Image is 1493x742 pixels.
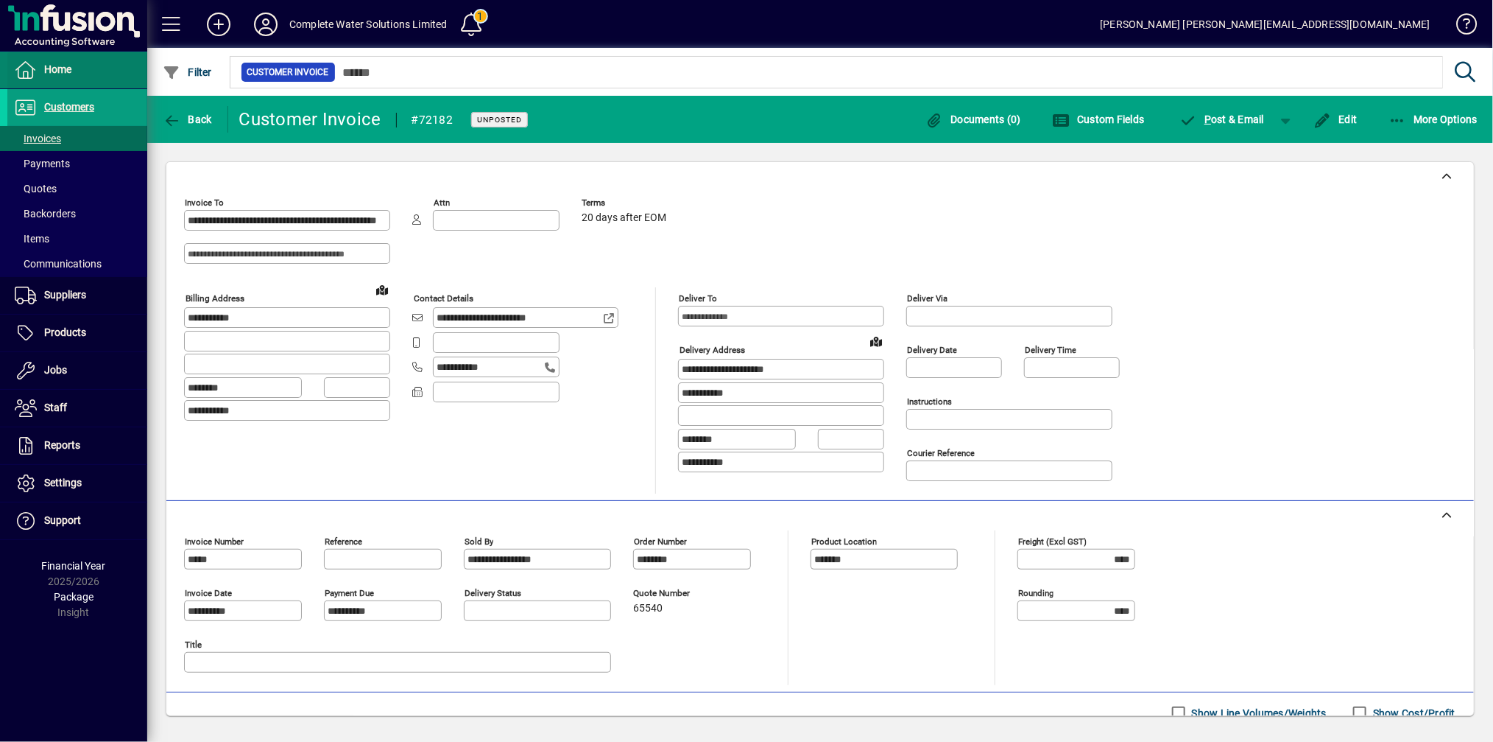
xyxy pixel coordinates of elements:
[1445,3,1475,51] a: Knowledge Base
[1204,113,1211,125] span: P
[1018,588,1053,598] mat-label: Rounding
[1100,13,1430,36] div: [PERSON_NAME] [PERSON_NAME][EMAIL_ADDRESS][DOMAIN_NAME]
[239,108,381,131] div: Customer Invoice
[907,293,947,304] mat-label: Deliver via
[7,315,147,351] a: Products
[54,591,93,603] span: Package
[907,345,957,355] mat-label: Delivery date
[7,126,147,151] a: Invoices
[1018,536,1087,547] mat-label: Freight (excl GST)
[582,198,670,208] span: Terms
[1172,106,1272,133] button: Post & Email
[44,514,81,526] span: Support
[159,106,216,133] button: Back
[1313,113,1358,125] span: Edit
[44,289,86,301] span: Suppliers
[633,589,721,598] span: Quote number
[477,115,522,125] span: Unposted
[163,66,212,78] span: Filter
[42,560,106,572] span: Financial Year
[163,113,212,125] span: Back
[7,226,147,251] a: Items
[1025,345,1076,355] mat-label: Delivery time
[185,536,244,547] mat-label: Invoice number
[434,197,450,208] mat-label: Attn
[925,113,1021,125] span: Documents (0)
[242,11,289,38] button: Profile
[7,151,147,176] a: Payments
[159,59,216,85] button: Filter
[15,208,76,220] span: Backorders
[465,588,521,598] mat-label: Delivery status
[325,588,374,598] mat-label: Payment due
[44,63,71,75] span: Home
[907,396,952,407] mat-label: Instructions
[922,106,1025,133] button: Documents (0)
[7,503,147,539] a: Support
[44,439,80,451] span: Reports
[185,197,224,208] mat-label: Invoice To
[634,536,687,547] mat-label: Order number
[44,402,67,413] span: Staff
[7,352,147,389] a: Jobs
[1385,106,1482,133] button: More Options
[7,201,147,226] a: Backorders
[7,465,147,502] a: Settings
[864,329,888,353] a: View on map
[412,108,453,132] div: #72182
[679,293,717,304] mat-label: Deliver To
[185,640,202,650] mat-label: Title
[185,588,232,598] mat-label: Invoice date
[15,233,49,245] span: Items
[907,448,975,458] mat-label: Courier Reference
[1179,113,1265,125] span: ost & Email
[633,603,663,615] span: 65540
[44,477,82,489] span: Settings
[7,277,147,314] a: Suppliers
[1052,113,1145,125] span: Custom Fields
[1189,706,1327,721] label: Show Line Volumes/Weights
[15,158,70,169] span: Payments
[7,52,147,88] a: Home
[325,536,362,547] mat-label: Reference
[147,106,228,133] app-page-header-button: Back
[7,390,147,427] a: Staff
[15,258,102,270] span: Communications
[1048,106,1148,133] button: Custom Fields
[1310,106,1361,133] button: Edit
[7,176,147,201] a: Quotes
[7,251,147,276] a: Communications
[1388,113,1478,125] span: More Options
[7,427,147,464] a: Reports
[247,65,329,80] span: Customer Invoice
[44,326,86,338] span: Products
[44,101,94,113] span: Customers
[195,11,242,38] button: Add
[289,13,448,36] div: Complete Water Solutions Limited
[15,183,57,195] span: Quotes
[44,364,67,376] span: Jobs
[1370,706,1455,721] label: Show Cost/Profit
[370,278,394,301] a: View on map
[15,133,61,144] span: Invoices
[465,536,493,547] mat-label: Sold by
[811,536,877,547] mat-label: Product location
[582,212,666,224] span: 20 days after EOM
